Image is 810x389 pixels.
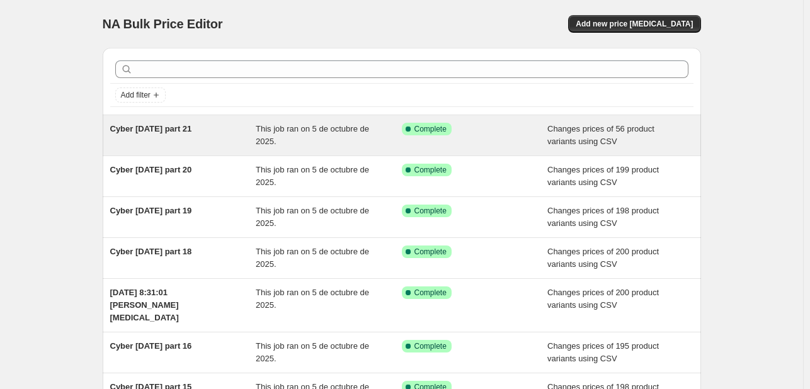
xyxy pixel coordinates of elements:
span: Changes prices of 198 product variants using CSV [547,206,659,228]
span: Complete [414,247,447,257]
span: Changes prices of 200 product variants using CSV [547,288,659,310]
span: This job ran on 5 de octubre de 2025. [256,341,369,363]
span: This job ran on 5 de octubre de 2025. [256,288,369,310]
span: Complete [414,341,447,351]
span: Cyber [DATE] part 20 [110,165,192,174]
span: This job ran on 5 de octubre de 2025. [256,206,369,228]
span: Cyber [DATE] part 19 [110,206,192,215]
span: Changes prices of 56 product variants using CSV [547,124,654,146]
button: Add new price [MEDICAL_DATA] [568,15,700,33]
span: Changes prices of 200 product variants using CSV [547,247,659,269]
span: Add new price [MEDICAL_DATA] [576,19,693,29]
span: NA Bulk Price Editor [103,17,223,31]
span: Cyber [DATE] part 21 [110,124,192,133]
span: Changes prices of 195 product variants using CSV [547,341,659,363]
span: Cyber [DATE] part 18 [110,247,192,256]
span: This job ran on 5 de octubre de 2025. [256,124,369,146]
span: Complete [414,124,447,134]
span: Complete [414,165,447,175]
span: [DATE] 8:31:01 [PERSON_NAME] [MEDICAL_DATA] [110,288,179,322]
button: Add filter [115,87,166,103]
span: Cyber [DATE] part 16 [110,341,192,351]
span: Changes prices of 199 product variants using CSV [547,165,659,187]
span: Complete [414,288,447,298]
span: This job ran on 5 de octubre de 2025. [256,247,369,269]
span: Add filter [121,90,151,100]
span: This job ran on 5 de octubre de 2025. [256,165,369,187]
span: Complete [414,206,447,216]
